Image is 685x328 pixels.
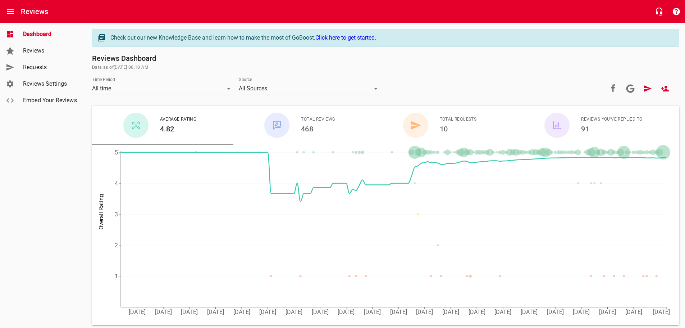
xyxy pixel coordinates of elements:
[207,309,224,315] tspan: [DATE]
[115,242,118,249] tspan: 2
[2,3,19,20] button: Open drawer
[315,34,376,41] a: Click here to get started.
[92,64,679,71] span: Data as of [DATE] 06:10 AM
[390,309,407,315] tspan: [DATE]
[653,309,670,315] tspan: [DATE]
[92,53,679,64] h6: Reviews Dashboard
[521,309,538,315] tspan: [DATE]
[129,309,146,315] tspan: [DATE]
[338,309,355,315] tspan: [DATE]
[155,309,172,315] tspan: [DATE]
[115,273,118,280] tspan: 1
[23,46,78,55] span: Reviews
[625,309,642,315] tspan: [DATE]
[160,123,197,135] h6: 4.82
[312,309,329,315] tspan: [DATE]
[581,116,642,123] span: Reviews You've Replied To
[656,80,673,97] a: New User
[92,83,233,94] div: All time
[115,149,118,156] tspan: 5
[622,80,639,97] a: Connect your Google account
[599,309,616,315] tspan: [DATE]
[364,309,381,315] tspan: [DATE]
[639,80,656,97] a: Request Review
[286,309,302,315] tspan: [DATE]
[440,116,477,123] span: Total Requests
[442,309,459,315] tspan: [DATE]
[301,123,335,135] h6: 468
[23,80,78,88] span: Reviews Settings
[110,33,672,42] div: Check out our new Knowledge Base and learn how to make the most of GoBoost.
[239,77,252,82] label: Source
[440,123,477,135] h6: 10
[469,309,485,315] tspan: [DATE]
[650,3,668,20] button: Live Chat
[23,96,78,105] span: Embed Your Reviews
[160,116,197,123] span: Average Rating
[181,309,198,315] tspan: [DATE]
[494,309,511,315] tspan: [DATE]
[21,6,48,17] h6: Reviews
[115,180,118,187] tspan: 4
[92,77,115,82] label: Time Period
[98,194,105,230] tspan: Overall Rating
[233,309,250,315] tspan: [DATE]
[239,83,380,94] div: All Sources
[573,309,590,315] tspan: [DATE]
[668,3,685,20] button: Support Portal
[259,309,276,315] tspan: [DATE]
[581,123,642,135] h6: 91
[301,116,335,123] span: Total Reviews
[604,80,622,97] a: Connect your Facebook account
[547,309,564,315] tspan: [DATE]
[23,30,78,39] span: Dashboard
[416,309,433,315] tspan: [DATE]
[115,211,118,218] tspan: 3
[23,63,78,72] span: Requests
